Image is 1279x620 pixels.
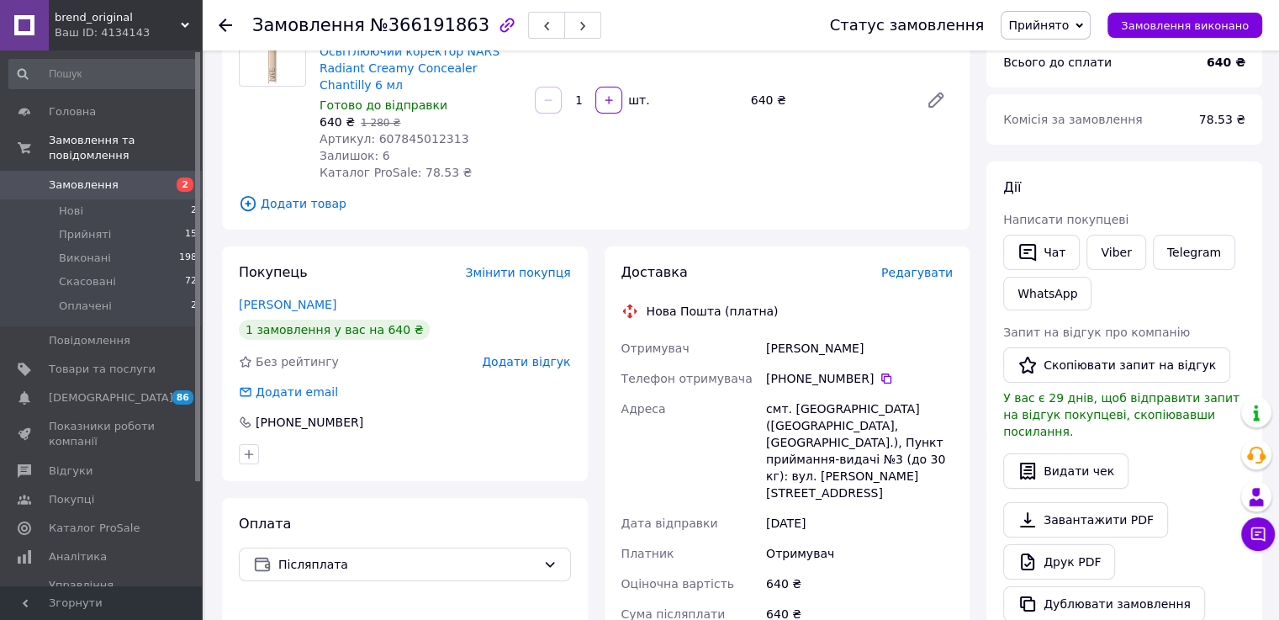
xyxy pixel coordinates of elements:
[466,266,571,279] span: Змінити покупця
[763,508,956,538] div: [DATE]
[763,333,956,363] div: [PERSON_NAME]
[55,10,181,25] span: brend_original
[763,394,956,508] div: смт. [GEOGRAPHIC_DATA] ([GEOGRAPHIC_DATA], [GEOGRAPHIC_DATA].), Пункт приймання-видачі №3 (до 30 ...
[881,266,953,279] span: Редагувати
[239,516,291,532] span: Оплата
[621,577,734,591] span: Оціночна вартість
[1199,113,1245,126] span: 78.53 ₴
[49,578,156,608] span: Управління сайтом
[919,83,953,117] a: Редагувати
[1003,277,1091,310] a: WhatsApp
[49,492,94,507] span: Покупці
[239,194,953,213] span: Додати товар
[763,569,956,599] div: 640 ₴
[185,274,197,289] span: 72
[237,384,340,400] div: Додати email
[185,227,197,242] span: 15
[766,370,953,387] div: [PHONE_NUMBER]
[320,115,355,129] span: 640 ₴
[1121,19,1249,32] span: Замовлення виконано
[254,384,340,400] div: Додати email
[1107,13,1262,38] button: Замовлення виконано
[59,227,111,242] span: Прийняті
[191,204,197,219] span: 2
[8,59,198,89] input: Пошук
[244,20,302,86] img: Освітлюючий коректор NARS Radiant Creamy Concealer Chantilly 6 мл
[252,15,365,35] span: Замовлення
[1003,347,1230,383] button: Скопіювати запит на відгук
[763,538,956,569] div: Отримувач
[1003,56,1112,69] span: Всього до сплати
[1086,235,1145,270] a: Viber
[1003,453,1128,489] button: Видати чек
[49,178,119,193] span: Замовлення
[49,362,156,377] span: Товари та послуги
[1008,19,1069,32] span: Прийнято
[621,517,718,530] span: Дата відправки
[59,251,111,266] span: Виконані
[320,132,468,146] span: Артикул: 607845012313
[320,166,472,179] span: Каталог ProSale: 78.53 ₴
[830,17,985,34] div: Статус замовлення
[239,320,430,340] div: 1 замовлення у вас на 640 ₴
[1003,544,1115,580] a: Друк PDF
[370,15,489,35] span: №366191863
[361,117,400,129] span: 1 280 ₴
[621,342,690,355] span: Отримувач
[59,204,83,219] span: Нові
[320,149,390,162] span: Залишок: 6
[621,372,753,385] span: Телефон отримувача
[59,274,116,289] span: Скасовані
[49,419,156,449] span: Показники роботи компанії
[1153,235,1235,270] a: Telegram
[49,390,173,405] span: [DEMOGRAPHIC_DATA]
[1003,502,1168,538] a: Завантажити PDF
[1003,113,1143,126] span: Комісія за замовлення
[256,355,339,368] span: Без рейтингу
[49,521,140,536] span: Каталог ProSale
[49,104,96,119] span: Головна
[59,299,112,314] span: Оплачені
[482,355,570,368] span: Додати відгук
[278,555,536,574] span: Післяплата
[621,402,666,416] span: Адреса
[320,98,447,112] span: Готово до відправки
[55,25,202,40] div: Ваш ID: 4134143
[172,390,193,405] span: 86
[49,464,92,479] span: Відгуки
[1207,56,1245,69] b: 640 ₴
[1241,517,1275,551] button: Чат з покупцем
[49,133,202,163] span: Замовлення та повідомлення
[744,88,912,112] div: 640 ₴
[239,298,336,311] a: [PERSON_NAME]
[219,17,232,34] div: Повернутися назад
[239,264,308,280] span: Покупець
[320,45,499,92] a: Освітлюючий коректор NARS Radiant Creamy Concealer Chantilly 6 мл
[1003,391,1239,438] span: У вас є 29 днів, щоб відправити запит на відгук покупцеві, скопіювавши посилання.
[179,251,197,266] span: 198
[1003,213,1128,226] span: Написати покупцеві
[1003,235,1080,270] button: Чат
[254,414,365,431] div: [PHONE_NUMBER]
[624,92,651,109] div: шт.
[49,333,130,348] span: Повідомлення
[621,264,688,280] span: Доставка
[1003,179,1021,195] span: Дії
[177,178,193,192] span: 2
[642,303,783,320] div: Нова Пошта (платна)
[49,549,107,564] span: Аналітика
[621,547,674,560] span: Платник
[1003,326,1190,339] span: Запит на відгук про компанію
[191,299,197,314] span: 2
